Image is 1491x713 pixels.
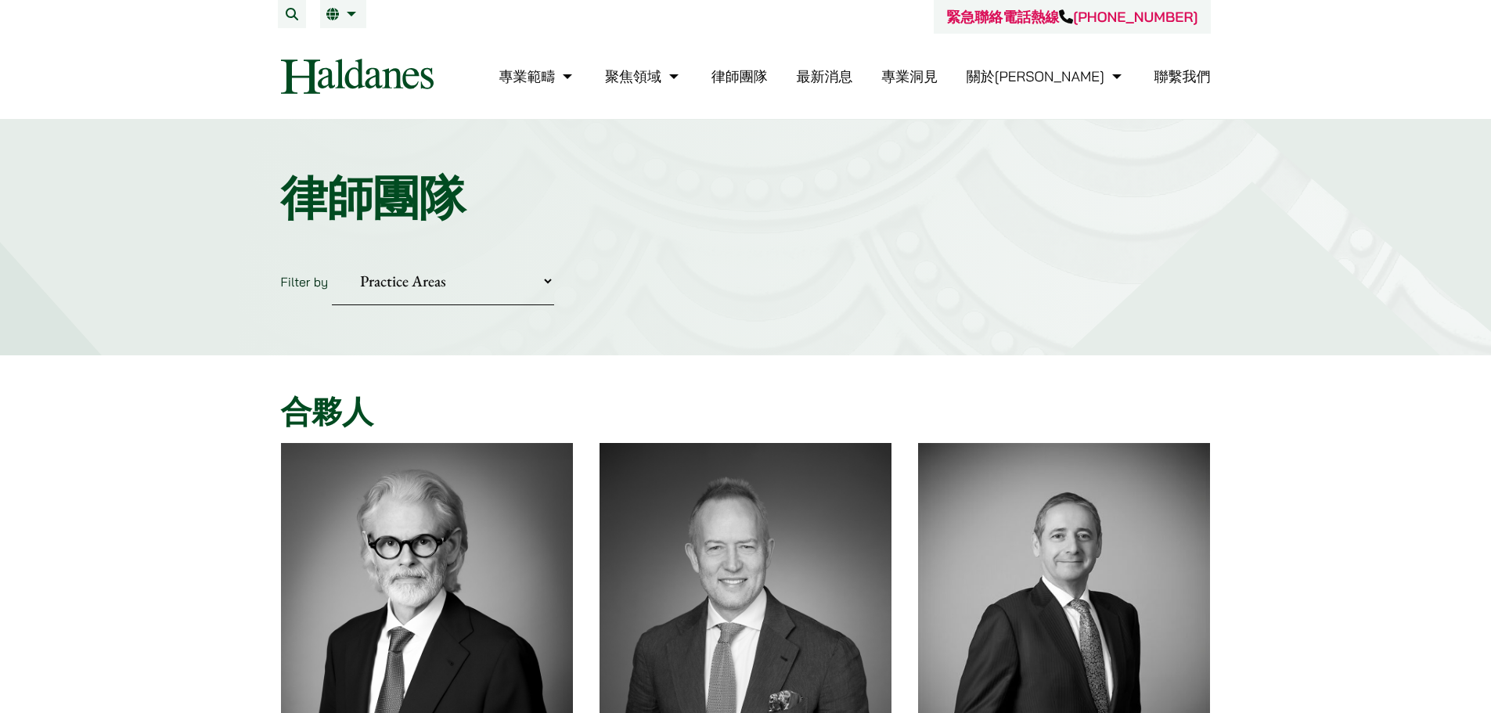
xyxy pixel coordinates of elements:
[281,393,1211,430] h2: 合夥人
[281,59,434,94] img: Logo of Haldanes
[796,67,852,85] a: 最新消息
[281,170,1211,226] h1: 律師團隊
[711,67,768,85] a: 律師團隊
[881,67,938,85] a: 專業洞見
[281,274,329,290] label: Filter by
[326,8,360,20] a: 繁
[967,67,1125,85] a: 關於何敦
[946,8,1197,26] a: 緊急聯絡電話熱線[PHONE_NUMBER]
[499,67,576,85] a: 專業範疇
[1154,67,1211,85] a: 聯繫我們
[605,67,682,85] a: 聚焦領域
